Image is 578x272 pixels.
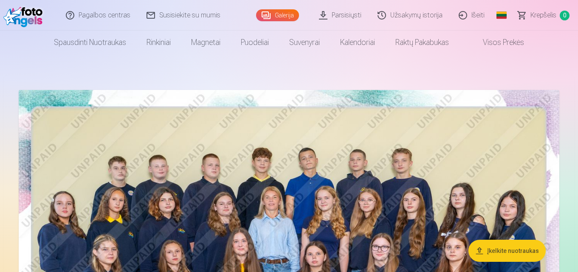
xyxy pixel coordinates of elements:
a: Puodeliai [231,31,279,54]
a: Galerija [256,9,299,21]
span: Krepšelis [530,10,556,20]
button: Įkelkite nuotraukas [468,240,546,262]
a: Raktų pakabukas [385,31,459,54]
a: Kalendoriai [330,31,385,54]
a: Spausdinti nuotraukas [44,31,136,54]
a: Rinkiniai [136,31,181,54]
img: /fa2 [3,3,46,27]
a: Suvenyrai [279,31,330,54]
a: Magnetai [181,31,231,54]
span: 0 [560,11,570,20]
a: Visos prekės [459,31,534,54]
